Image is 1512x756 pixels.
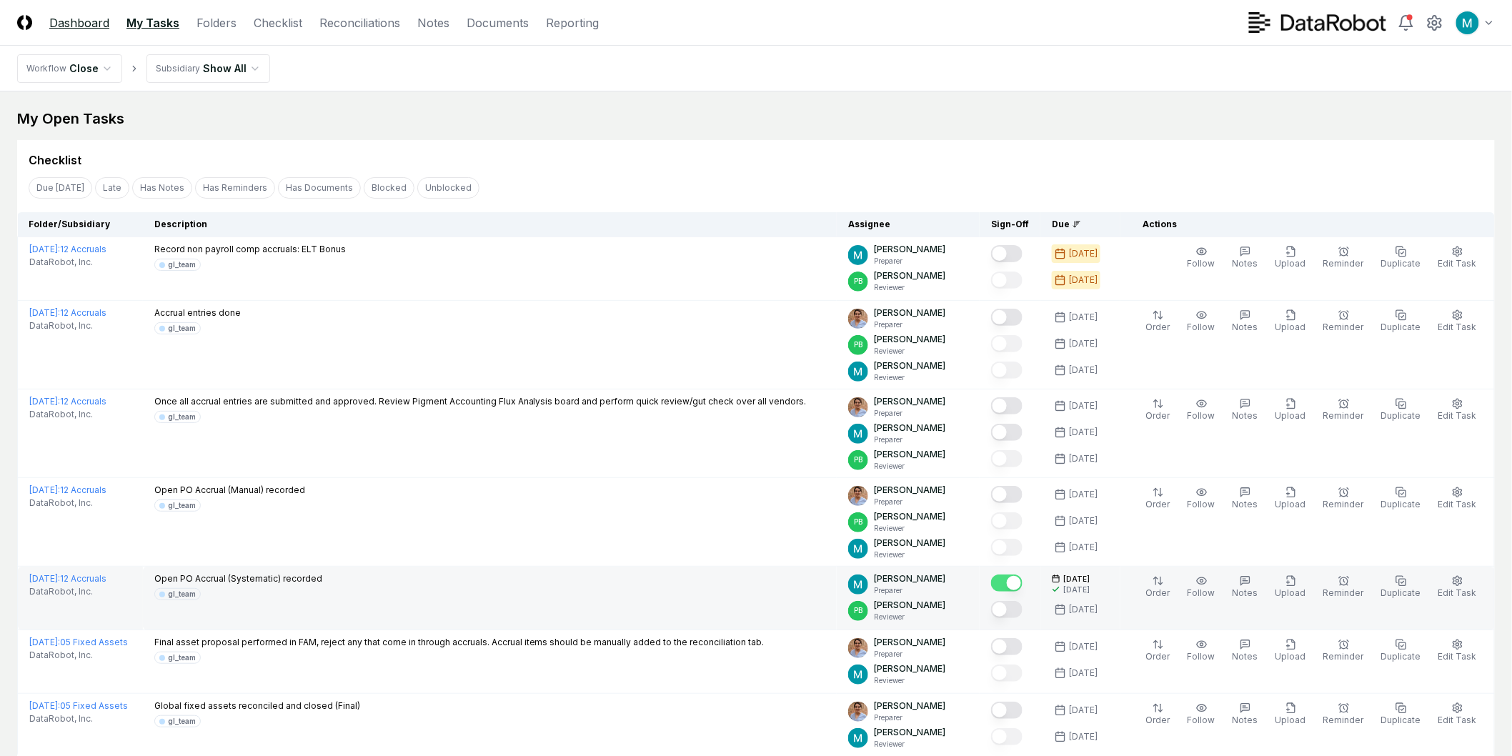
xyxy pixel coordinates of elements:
[980,212,1040,237] th: Sign-Off
[1378,243,1424,273] button: Duplicate
[991,450,1023,467] button: Mark complete
[1438,258,1477,269] span: Edit Task
[1323,587,1364,598] span: Reminder
[1275,322,1306,332] span: Upload
[1069,364,1098,377] div: [DATE]
[1273,395,1309,425] button: Upload
[874,484,945,497] p: [PERSON_NAME]
[1273,307,1309,337] button: Upload
[874,422,945,434] p: [PERSON_NAME]
[991,424,1023,441] button: Mark complete
[1188,322,1215,332] span: Follow
[29,244,106,254] a: [DATE]:12 Accruals
[1069,311,1098,324] div: [DATE]
[1436,700,1480,730] button: Edit Task
[1146,410,1170,421] span: Order
[991,601,1023,618] button: Mark complete
[1143,307,1173,337] button: Order
[874,523,945,534] p: Reviewer
[1323,322,1364,332] span: Reminder
[1436,636,1480,666] button: Edit Task
[254,14,302,31] a: Checklist
[1378,484,1424,514] button: Duplicate
[1275,258,1306,269] span: Upload
[1069,667,1098,680] div: [DATE]
[874,269,945,282] p: [PERSON_NAME]
[991,728,1023,745] button: Mark complete
[991,309,1023,326] button: Mark complete
[195,177,275,199] button: Has Reminders
[1233,258,1258,269] span: Notes
[874,497,945,507] p: Preparer
[1230,484,1261,514] button: Notes
[29,573,60,584] span: [DATE] :
[1230,243,1261,273] button: Notes
[1381,258,1421,269] span: Duplicate
[854,339,862,350] span: PB
[417,177,479,199] button: Unblocked
[991,486,1023,503] button: Mark complete
[1436,243,1480,273] button: Edit Task
[874,346,945,357] p: Reviewer
[848,702,868,722] img: ACg8ocJQMOvmSPd3UL49xc9vpCPVmm11eU3MHvqasztQ5vlRzJrDCoM=s96-c
[848,575,868,595] img: ACg8ocIk6UVBSJ1Mh_wKybhGNOx8YD4zQOa2rDZHjRd5UfivBFfoWA=s96-c
[1323,651,1364,662] span: Reminder
[1185,307,1218,337] button: Follow
[854,605,862,616] span: PB
[874,537,945,549] p: [PERSON_NAME]
[1275,651,1306,662] span: Upload
[1230,572,1261,602] button: Notes
[991,512,1023,529] button: Mark complete
[874,599,945,612] p: [PERSON_NAME]
[848,728,868,748] img: ACg8ocIk6UVBSJ1Mh_wKybhGNOx8YD4zQOa2rDZHjRd5UfivBFfoWA=s96-c
[848,397,868,417] img: ACg8ocJQMOvmSPd3UL49xc9vpCPVmm11eU3MHvqasztQ5vlRzJrDCoM=s96-c
[29,573,106,584] a: [DATE]:12 Accruals
[154,572,322,585] p: Open PO Accrual (Systematic) recorded
[17,109,1495,129] div: My Open Tasks
[1273,243,1309,273] button: Upload
[17,54,270,83] nav: breadcrumb
[29,700,128,711] a: [DATE]:05 Fixed Assets
[1069,488,1098,501] div: [DATE]
[1438,322,1477,332] span: Edit Task
[1323,715,1364,725] span: Reminder
[29,151,81,169] div: Checklist
[1381,587,1421,598] span: Duplicate
[1185,700,1218,730] button: Follow
[1069,603,1098,616] div: [DATE]
[1233,322,1258,332] span: Notes
[874,319,945,330] p: Preparer
[848,638,868,658] img: ACg8ocJQMOvmSPd3UL49xc9vpCPVmm11eU3MHvqasztQ5vlRzJrDCoM=s96-c
[1456,11,1479,34] img: ACg8ocIk6UVBSJ1Mh_wKybhGNOx8YD4zQOa2rDZHjRd5UfivBFfoWA=s96-c
[1233,499,1258,509] span: Notes
[1233,715,1258,725] span: Notes
[991,362,1023,379] button: Mark complete
[154,243,346,256] p: Record non payroll comp accruals: ELT Bonus
[874,712,945,723] p: Preparer
[1323,258,1364,269] span: Reminder
[1069,452,1098,465] div: [DATE]
[874,243,945,256] p: [PERSON_NAME]
[168,259,196,270] div: gl_team
[874,359,945,372] p: [PERSON_NAME]
[29,585,93,598] span: DataRobot, Inc.
[1378,572,1424,602] button: Duplicate
[1185,484,1218,514] button: Follow
[848,424,868,444] img: ACg8ocIk6UVBSJ1Mh_wKybhGNOx8YD4zQOa2rDZHjRd5UfivBFfoWA=s96-c
[1188,587,1215,598] span: Follow
[1275,587,1306,598] span: Upload
[1438,410,1477,421] span: Edit Task
[874,662,945,675] p: [PERSON_NAME]
[874,395,945,408] p: [PERSON_NAME]
[854,276,862,287] span: PB
[1381,410,1421,421] span: Duplicate
[1320,484,1367,514] button: Reminder
[1323,410,1364,421] span: Reminder
[1320,572,1367,602] button: Reminder
[1233,651,1258,662] span: Notes
[991,539,1023,556] button: Mark complete
[1146,715,1170,725] span: Order
[1146,322,1170,332] span: Order
[1273,484,1309,514] button: Upload
[1438,715,1477,725] span: Edit Task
